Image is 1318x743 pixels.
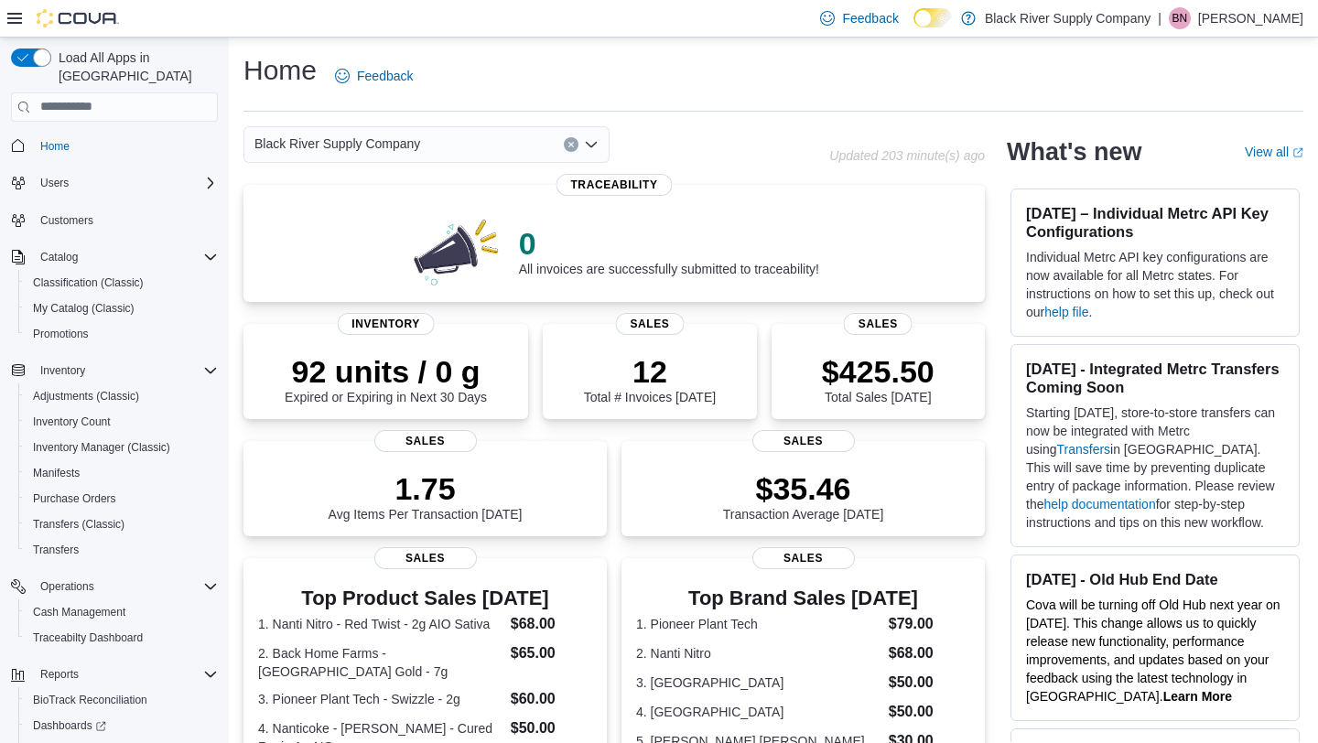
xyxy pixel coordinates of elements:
[18,409,225,435] button: Inventory Count
[33,135,77,157] a: Home
[33,517,124,532] span: Transfers (Classic)
[51,48,218,85] span: Load All Apps in [GEOGRAPHIC_DATA]
[18,296,225,321] button: My Catalog (Classic)
[26,411,118,433] a: Inventory Count
[33,210,101,232] a: Customers
[822,353,934,390] p: $425.50
[1026,570,1284,588] h3: [DATE] - Old Hub End Date
[889,613,970,635] dd: $79.00
[243,52,317,89] h1: Home
[913,27,914,28] span: Dark Mode
[1026,204,1284,241] h3: [DATE] – Individual Metrc API Key Configurations
[357,67,413,85] span: Feedback
[33,246,218,268] span: Catalog
[829,148,985,163] p: Updated 203 minute(s) ago
[26,627,150,649] a: Traceabilty Dashboard
[26,601,133,623] a: Cash Management
[1292,147,1303,158] svg: External link
[1163,689,1232,704] a: Learn More
[18,537,225,563] button: Transfers
[511,642,592,664] dd: $65.00
[33,663,218,685] span: Reports
[33,172,76,194] button: Users
[40,139,70,154] span: Home
[26,539,86,561] a: Transfers
[26,272,218,294] span: Classification (Classic)
[18,511,225,537] button: Transfers (Classic)
[752,547,855,569] span: Sales
[26,323,96,345] a: Promotions
[409,214,504,287] img: 0
[752,430,855,452] span: Sales
[584,137,599,152] button: Open list of options
[285,353,487,390] p: 92 units / 0 g
[1043,497,1155,511] a: help documentation
[1026,404,1284,532] p: Starting [DATE], store-to-store transfers can now be integrated with Metrc using in [GEOGRAPHIC_D...
[584,353,716,404] div: Total # Invoices [DATE]
[564,137,578,152] button: Clear input
[844,313,913,335] span: Sales
[33,663,86,685] button: Reports
[18,713,225,738] a: Dashboards
[18,321,225,347] button: Promotions
[33,389,139,404] span: Adjustments (Classic)
[889,672,970,694] dd: $50.00
[26,627,218,649] span: Traceabilty Dashboard
[33,246,85,268] button: Catalog
[258,690,503,708] dt: 3. Pioneer Plant Tech - Swizzle - 2g
[1158,7,1161,29] p: |
[33,415,111,429] span: Inventory Count
[636,587,970,609] h3: Top Brand Sales [DATE]
[337,313,435,335] span: Inventory
[511,688,592,710] dd: $60.00
[636,673,881,692] dt: 3. [GEOGRAPHIC_DATA]
[33,576,218,598] span: Operations
[1245,145,1303,159] a: View allExternal link
[26,513,132,535] a: Transfers (Classic)
[40,363,85,378] span: Inventory
[1026,598,1280,704] span: Cova will be turning off Old Hub next year on [DATE]. This change allows us to quickly release ne...
[822,353,934,404] div: Total Sales [DATE]
[18,435,225,460] button: Inventory Manager (Classic)
[26,385,146,407] a: Adjustments (Classic)
[26,689,155,711] a: BioTrack Reconciliation
[511,717,592,739] dd: $50.00
[985,7,1151,29] p: Black River Supply Company
[18,599,225,625] button: Cash Management
[4,207,225,233] button: Customers
[26,323,218,345] span: Promotions
[26,385,218,407] span: Adjustments (Classic)
[33,718,106,733] span: Dashboards
[33,543,79,557] span: Transfers
[723,470,884,522] div: Transaction Average [DATE]
[26,715,113,737] a: Dashboards
[18,460,225,486] button: Manifests
[1172,7,1188,29] span: BN
[584,353,716,390] p: 12
[40,213,93,228] span: Customers
[26,488,218,510] span: Purchase Orders
[889,701,970,723] dd: $50.00
[18,270,225,296] button: Classification (Classic)
[1007,137,1141,167] h2: What's new
[556,174,672,196] span: Traceability
[33,360,92,382] button: Inventory
[33,275,144,290] span: Classification (Classic)
[842,9,898,27] span: Feedback
[1044,305,1088,319] a: help file
[26,272,151,294] a: Classification (Classic)
[1026,360,1284,396] h3: [DATE] - Integrated Metrc Transfers Coming Soon
[26,488,124,510] a: Purchase Orders
[40,667,79,682] span: Reports
[26,513,218,535] span: Transfers (Classic)
[18,625,225,651] button: Traceabilty Dashboard
[37,9,119,27] img: Cova
[18,486,225,511] button: Purchase Orders
[33,360,218,382] span: Inventory
[33,576,102,598] button: Operations
[26,297,142,319] a: My Catalog (Classic)
[4,244,225,270] button: Catalog
[258,587,592,609] h3: Top Product Sales [DATE]
[519,225,819,276] div: All invoices are successfully submitted to traceability!
[4,662,225,687] button: Reports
